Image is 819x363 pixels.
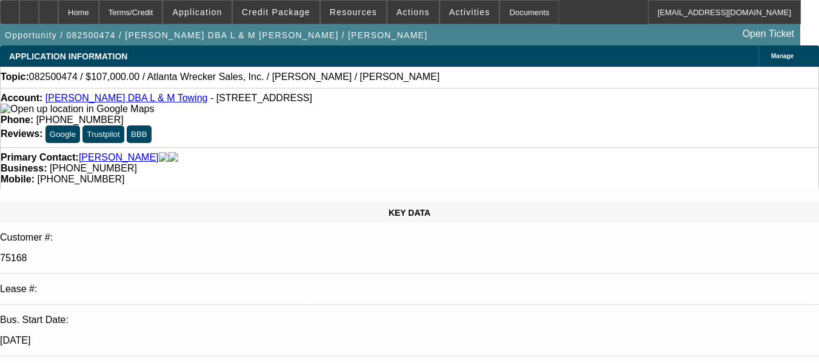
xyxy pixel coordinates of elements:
[1,104,154,115] img: Open up location in Google Maps
[1,128,42,139] strong: Reviews:
[330,7,377,17] span: Resources
[9,52,127,61] span: APPLICATION INFORMATION
[738,24,799,44] a: Open Ticket
[242,7,310,17] span: Credit Package
[45,125,80,143] button: Google
[389,208,430,218] span: KEY DATA
[163,1,231,24] button: Application
[396,7,430,17] span: Actions
[79,152,159,163] a: [PERSON_NAME]
[771,53,794,59] span: Manage
[169,152,178,163] img: linkedin-icon.png
[127,125,152,143] button: BBB
[45,93,208,103] a: [PERSON_NAME] DBA L & M Towing
[210,93,312,103] span: - [STREET_ADDRESS]
[1,115,33,125] strong: Phone:
[1,152,79,163] strong: Primary Contact:
[29,72,440,82] span: 082500474 / $107,000.00 / Atlanta Wrecker Sales, Inc. / [PERSON_NAME] / [PERSON_NAME]
[1,174,35,184] strong: Mobile:
[440,1,500,24] button: Activities
[1,93,42,103] strong: Account:
[82,125,124,143] button: Trustpilot
[449,7,490,17] span: Activities
[1,163,47,173] strong: Business:
[172,7,222,17] span: Application
[50,163,137,173] span: [PHONE_NUMBER]
[5,30,427,40] span: Opportunity / 082500474 / [PERSON_NAME] DBA L & M [PERSON_NAME] / [PERSON_NAME]
[37,174,124,184] span: [PHONE_NUMBER]
[321,1,386,24] button: Resources
[36,115,124,125] span: [PHONE_NUMBER]
[1,72,29,82] strong: Topic:
[159,152,169,163] img: facebook-icon.png
[233,1,319,24] button: Credit Package
[1,104,154,114] a: View Google Maps
[387,1,439,24] button: Actions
